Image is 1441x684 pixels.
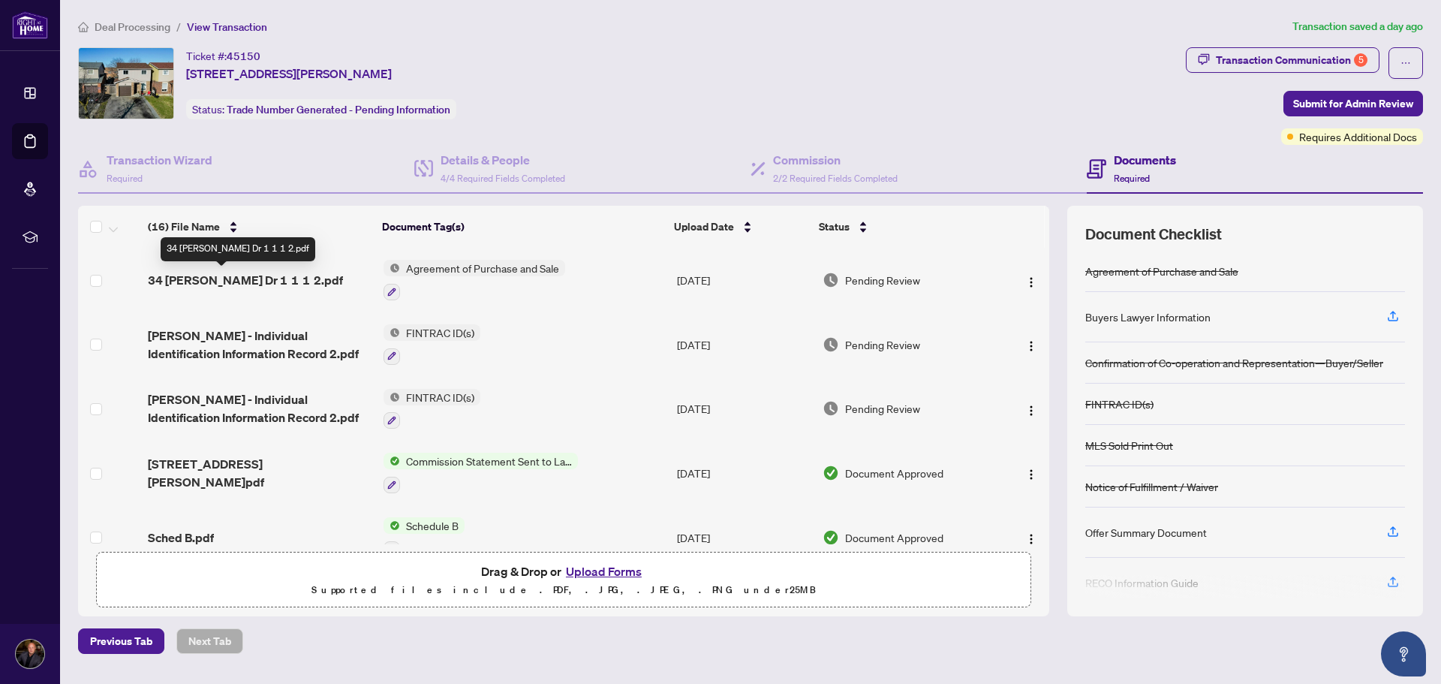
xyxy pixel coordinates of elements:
[148,271,343,289] span: 34 [PERSON_NAME] Dr 1 1 1 2.pdf
[1085,263,1238,279] div: Agreement of Purchase and Sale
[1025,276,1037,288] img: Logo
[823,465,839,481] img: Document Status
[845,529,943,546] span: Document Approved
[1299,128,1417,145] span: Requires Additional Docs
[1019,461,1043,485] button: Logo
[845,336,920,353] span: Pending Review
[671,441,817,505] td: [DATE]
[384,260,565,300] button: Status IconAgreement of Purchase and Sale
[142,206,376,248] th: (16) File Name
[107,151,212,169] h4: Transaction Wizard
[148,327,371,363] span: [PERSON_NAME] - Individual Identification Information Record 2.pdf
[823,529,839,546] img: Document Status
[227,50,260,63] span: 45150
[384,453,578,493] button: Status IconCommission Statement Sent to Lawyer
[186,47,260,65] div: Ticket #:
[187,20,267,34] span: View Transaction
[845,400,920,417] span: Pending Review
[1085,478,1218,495] div: Notice of Fulfillment / Waiver
[148,529,214,547] span: Sched B.pdf
[823,336,839,353] img: Document Status
[1085,224,1222,245] span: Document Checklist
[1216,48,1367,72] div: Transaction Communication
[671,505,817,570] td: [DATE]
[16,640,44,668] img: Profile Icon
[819,218,850,235] span: Status
[441,173,565,184] span: 4/4 Required Fields Completed
[773,173,898,184] span: 2/2 Required Fields Completed
[671,248,817,312] td: [DATE]
[1283,91,1423,116] button: Submit for Admin Review
[1085,524,1207,541] div: Offer Summary Document
[400,260,565,276] span: Agreement of Purchase and Sale
[823,400,839,417] img: Document Status
[773,151,898,169] h4: Commission
[106,581,1021,599] p: Supported files include .PDF, .JPG, .JPEG, .PNG under 25 MB
[384,324,400,341] img: Status Icon
[376,206,669,248] th: Document Tag(s)
[12,11,48,39] img: logo
[1019,526,1043,550] button: Logo
[148,218,220,235] span: (16) File Name
[1025,405,1037,417] img: Logo
[1085,354,1383,371] div: Confirmation of Co-operation and Representation—Buyer/Seller
[384,517,400,534] img: Status Icon
[1025,533,1037,545] img: Logo
[97,553,1030,608] span: Drag & Drop orUpload FormsSupported files include .PDF, .JPG, .JPEG, .PNG under25MB
[384,324,480,365] button: Status IconFINTRAC ID(s)
[78,22,89,32] span: home
[384,260,400,276] img: Status Icon
[1354,53,1367,67] div: 5
[400,517,465,534] span: Schedule B
[671,312,817,377] td: [DATE]
[176,18,181,35] li: /
[400,324,480,341] span: FINTRAC ID(s)
[384,517,465,558] button: Status IconSchedule B
[1114,173,1150,184] span: Required
[79,48,173,119] img: IMG-40744969_1.jpg
[481,562,646,581] span: Drag & Drop or
[384,389,400,405] img: Status Icon
[668,206,813,248] th: Upload Date
[561,562,646,581] button: Upload Forms
[441,151,565,169] h4: Details & People
[148,455,371,491] span: [STREET_ADDRESS][PERSON_NAME]pdf
[1019,268,1043,292] button: Logo
[400,453,578,469] span: Commission Statement Sent to Lawyer
[186,99,456,119] div: Status:
[78,628,164,654] button: Previous Tab
[384,389,480,429] button: Status IconFINTRAC ID(s)
[1085,309,1211,325] div: Buyers Lawyer Information
[845,465,943,481] span: Document Approved
[671,377,817,441] td: [DATE]
[176,628,243,654] button: Next Tab
[1114,151,1176,169] h4: Documents
[674,218,734,235] span: Upload Date
[1292,18,1423,35] article: Transaction saved a day ago
[1025,340,1037,352] img: Logo
[90,629,152,653] span: Previous Tab
[95,20,170,34] span: Deal Processing
[1293,92,1413,116] span: Submit for Admin Review
[227,103,450,116] span: Trade Number Generated - Pending Information
[1381,631,1426,676] button: Open asap
[1400,58,1411,68] span: ellipsis
[148,390,371,426] span: [PERSON_NAME] - Individual Identification Information Record 2.pdf
[1186,47,1379,73] button: Transaction Communication5
[813,206,994,248] th: Status
[1025,469,1037,481] img: Logo
[107,173,143,184] span: Required
[161,237,315,261] div: 34 [PERSON_NAME] Dr 1 1 1 2.pdf
[384,453,400,469] img: Status Icon
[186,65,392,83] span: [STREET_ADDRESS][PERSON_NAME]
[1019,396,1043,420] button: Logo
[1085,437,1173,453] div: MLS Sold Print Out
[1085,396,1154,412] div: FINTRAC ID(s)
[1019,333,1043,357] button: Logo
[823,272,839,288] img: Document Status
[400,389,480,405] span: FINTRAC ID(s)
[845,272,920,288] span: Pending Review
